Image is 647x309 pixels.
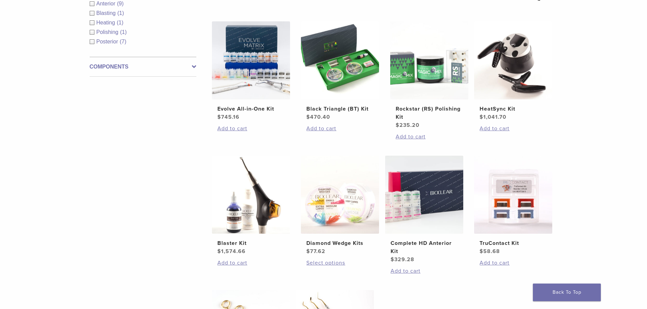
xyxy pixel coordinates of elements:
a: Add to cart: “Black Triangle (BT) Kit” [306,124,374,133]
span: $ [306,114,310,120]
h2: Rockstar (RS) Polishing Kit [396,105,463,121]
a: TruContact KitTruContact Kit $58.68 [474,156,553,255]
img: Black Triangle (BT) Kit [301,21,379,99]
img: Evolve All-in-One Kit [212,21,290,99]
span: Posterior [96,39,120,44]
span: (7) [120,39,127,44]
bdi: 235.20 [396,122,419,129]
img: TruContact Kit [474,156,552,234]
bdi: 58.68 [480,248,500,255]
span: Polishing [96,29,120,35]
h2: Complete HD Anterior Kit [391,239,458,255]
span: (1) [117,20,124,25]
span: $ [217,248,221,255]
a: HeatSync KitHeatSync Kit $1,041.70 [474,21,553,121]
bdi: 745.16 [217,114,239,120]
a: Add to cart: “HeatSync Kit” [480,124,547,133]
span: $ [480,114,483,120]
bdi: 1,574.66 [217,248,246,255]
span: (9) [117,1,124,6]
a: Add to cart: “TruContact Kit” [480,259,547,267]
a: Back To Top [533,284,601,301]
bdi: 329.28 [391,256,414,263]
span: $ [306,248,310,255]
a: Add to cart: “Complete HD Anterior Kit” [391,267,458,275]
a: Complete HD Anterior KitComplete HD Anterior Kit $329.28 [385,156,464,264]
a: Add to cart: “Rockstar (RS) Polishing Kit” [396,133,463,141]
span: $ [396,122,399,129]
a: Evolve All-in-One KitEvolve All-in-One Kit $745.16 [212,21,291,121]
h2: HeatSync Kit [480,105,547,113]
span: $ [391,256,394,263]
a: Rockstar (RS) Polishing KitRockstar (RS) Polishing Kit $235.20 [390,21,469,129]
img: HeatSync Kit [474,21,552,99]
span: (1) [120,29,127,35]
a: Select options for “Diamond Wedge Kits” [306,259,374,267]
img: Rockstar (RS) Polishing Kit [390,21,468,99]
a: Black Triangle (BT) KitBlack Triangle (BT) Kit $470.40 [301,21,380,121]
span: (1) [117,10,124,16]
img: Diamond Wedge Kits [301,156,379,234]
h2: TruContact Kit [480,239,547,247]
a: Add to cart: “Evolve All-in-One Kit” [217,124,285,133]
bdi: 77.62 [306,248,325,255]
bdi: 1,041.70 [480,114,506,120]
span: Heating [96,20,117,25]
a: Blaster KitBlaster Kit $1,574.66 [212,156,291,255]
h2: Diamond Wedge Kits [306,239,374,247]
a: Diamond Wedge KitsDiamond Wedge Kits $77.62 [301,156,380,255]
span: Blasting [96,10,118,16]
h2: Blaster Kit [217,239,285,247]
span: Anterior [96,1,117,6]
span: $ [217,114,221,120]
span: $ [480,248,483,255]
img: Blaster Kit [212,156,290,234]
bdi: 470.40 [306,114,330,120]
img: Complete HD Anterior Kit [385,156,463,234]
h2: Black Triangle (BT) Kit [306,105,374,113]
h2: Evolve All-in-One Kit [217,105,285,113]
label: Components [90,63,196,71]
a: Add to cart: “Blaster Kit” [217,259,285,267]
